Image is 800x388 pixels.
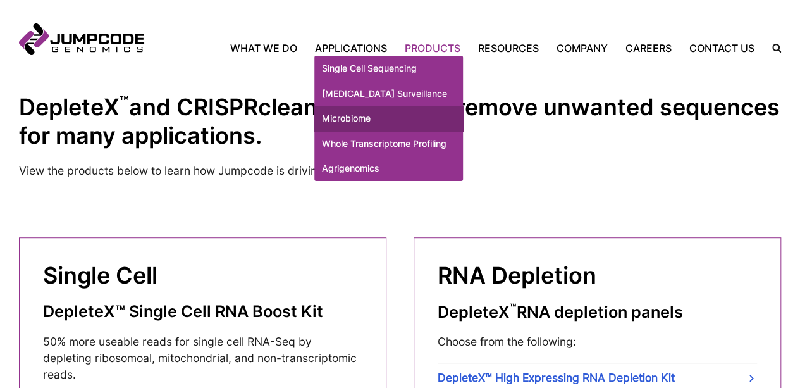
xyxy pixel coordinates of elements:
[438,261,757,290] h2: RNA Depletion
[438,302,757,321] h3: DepleteX RNA depletion panels
[19,92,781,150] h2: DepleteX and CRISPRclean technology remove unwanted sequences for many applications.
[617,41,680,56] a: Careers
[396,41,469,56] a: Products
[314,131,463,156] a: Whole Transcriptome Profiling
[314,106,463,131] a: Microbiome
[314,156,463,181] a: Agrigenomics
[438,334,757,350] p: Choose from the following:
[120,92,129,111] sup: ™
[314,81,463,106] a: [MEDICAL_DATA] Surveillance
[314,56,463,81] a: Single Cell Sequencing
[548,41,617,56] a: Company
[144,41,763,56] nav: Primary Navigation
[306,41,396,56] a: Applications
[19,163,781,179] p: View the products below to learn how Jumpcode is driving discovery [DATE].
[230,41,306,56] a: What We Do
[510,301,517,314] sup: ™
[469,41,548,56] a: Resources
[763,44,781,53] label: Search the site.
[43,302,362,320] h3: DepleteX™ Single Cell RNA Boost Kit
[680,41,763,56] a: Contact Us
[43,261,362,290] h2: Single Cell
[43,334,362,384] p: 50% more useable reads for single cell RNA-Seq by depleting ribosomoal, mitochondrial, and non-tr...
